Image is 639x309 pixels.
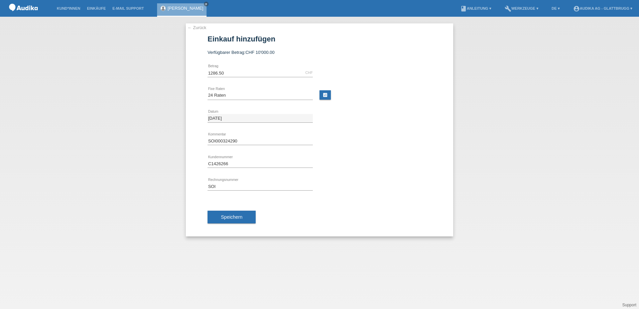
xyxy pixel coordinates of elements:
i: close [205,2,208,6]
span: CHF 10'000.00 [245,50,274,55]
a: close [204,2,209,6]
i: build [505,5,511,12]
a: POS — MF Group [7,13,40,18]
div: CHF [305,71,313,75]
button: Speichern [208,211,256,223]
a: account_circleAudika AG - Glattbrugg ▾ [570,6,636,10]
a: calculate [319,90,331,100]
a: [PERSON_NAME] [167,6,203,11]
a: buildWerkzeuge ▾ [501,6,542,10]
a: Support [622,303,636,307]
a: Kund*innen [53,6,84,10]
i: calculate [323,92,328,98]
h1: Einkauf hinzufügen [208,35,431,43]
a: bookAnleitung ▾ [457,6,495,10]
i: book [460,5,467,12]
a: Einkäufe [84,6,109,10]
span: Speichern [221,214,242,220]
a: ← Zurück [187,25,206,30]
a: DE ▾ [548,6,563,10]
i: account_circle [573,5,580,12]
a: E-Mail Support [109,6,147,10]
div: Verfügbarer Betrag: [208,50,431,55]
